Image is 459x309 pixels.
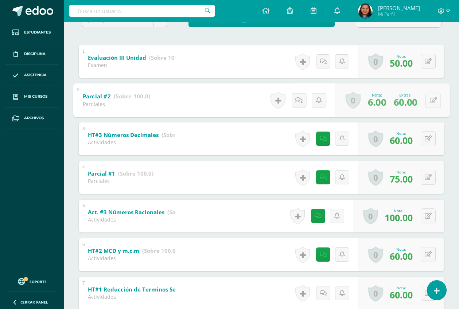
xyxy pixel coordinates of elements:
[390,285,413,290] div: Nota:
[390,169,413,175] div: Nota:
[88,168,153,180] a: Parcial #1 (Sobre 100.0)
[69,5,215,17] input: Busca un usuario...
[118,170,153,177] strong: (Sobre 100.0)
[390,247,413,252] div: Nota:
[9,276,55,286] a: Soporte
[390,173,413,185] span: 75.00
[394,92,417,97] div: Extras:
[363,208,378,224] a: 0
[394,95,417,108] span: 60.00
[88,255,175,262] div: Actividades
[6,22,58,43] a: Estudiantes
[83,90,150,102] a: Parcial #2 (Sobre 100.0)
[368,246,383,263] a: 0
[30,279,47,284] span: Soporte
[88,286,202,293] b: HT#1 Reducción de Terminos Semejantes
[385,208,413,213] div: Nota:
[390,134,413,146] span: 60.00
[88,52,184,64] a: Evaluación III Unidad (Sobre 100.0)
[368,285,383,302] a: 0
[20,300,48,305] span: Cerrar panel
[88,62,175,69] div: Examen
[149,54,184,61] strong: (Sobre 100.0)
[88,129,197,141] a: HT#3 Números Decimales (Sobre 100.0)
[88,177,153,184] div: Parciales
[167,208,203,216] strong: (Sobre 100.0)
[24,115,44,121] span: Archivos
[24,72,47,78] span: Asistencia
[6,65,58,86] a: Asistencia
[88,216,175,223] div: Actividades
[358,4,373,18] img: 95ff7255e5efb9ef498d2607293e1cff.png
[24,51,46,57] span: Disciplina
[88,208,164,216] b: Act. #3 Números Racionales
[88,293,175,300] div: Actividades
[390,250,413,262] span: 60.00
[6,107,58,129] a: Archivos
[142,247,178,254] strong: (Sobre 100.0)
[83,92,111,100] b: Parcial #2
[88,54,146,61] b: Evaluación III Unidad
[88,131,159,138] b: HT#3 Números Decimales
[390,57,413,69] span: 50.00
[390,54,413,59] div: Nota:
[385,211,413,224] span: 100.00
[24,30,51,35] span: Estudiantes
[88,207,203,218] a: Act. #3 Números Racionales (Sobre 100.0)
[88,245,178,257] a: HT#2 MCD y m.c.m (Sobre 100.0)
[378,11,420,17] span: Mi Perfil
[368,53,383,70] a: 0
[6,43,58,65] a: Disciplina
[368,92,386,97] div: Nota:
[6,86,58,107] a: Mis cursos
[346,91,361,109] a: 0
[368,130,383,147] a: 0
[83,100,150,107] div: Parciales
[368,95,386,108] span: 6.00
[368,169,383,186] a: 0
[88,284,240,296] a: HT#1 Reducción de Terminos Semejantes
[378,4,420,12] span: [PERSON_NAME]
[390,289,413,301] span: 60.00
[88,139,175,146] div: Actividades
[88,247,139,254] b: HT#2 MCD y m.c.m
[114,92,150,100] strong: (Sobre 100.0)
[88,170,115,177] b: Parcial #1
[24,94,47,99] span: Mis cursos
[390,131,413,136] div: Nota:
[162,131,197,138] strong: (Sobre 100.0)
